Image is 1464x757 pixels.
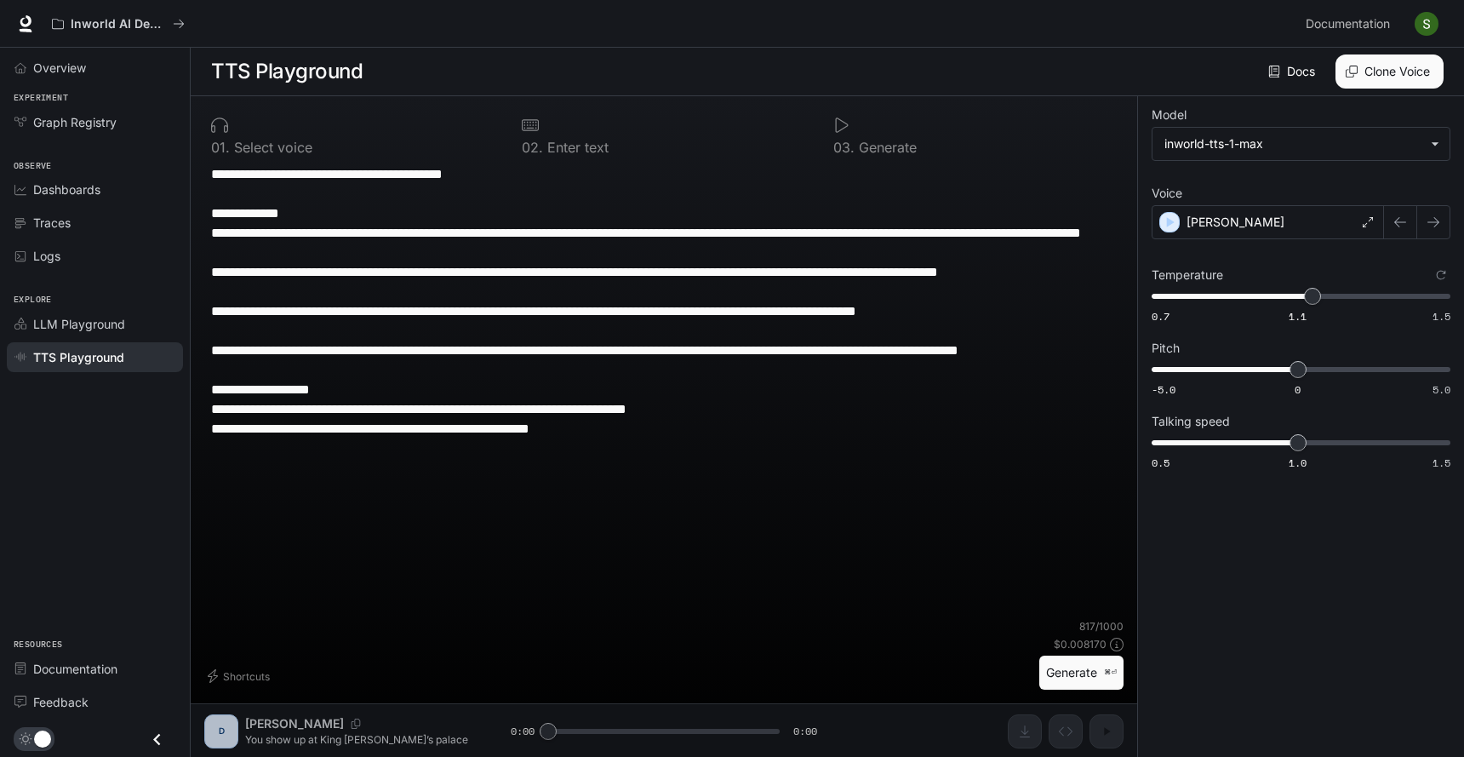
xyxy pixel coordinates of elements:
[1432,266,1450,284] button: Reset to default
[7,241,183,271] a: Logs
[71,17,166,32] p: Inworld AI Demos
[855,141,917,154] p: Generate
[33,113,117,131] span: Graph Registry
[1289,309,1307,324] span: 1.1
[33,348,124,366] span: TTS Playground
[1299,7,1403,41] a: Documentation
[7,208,183,238] a: Traces
[1335,54,1444,89] button: Clone Voice
[1415,12,1438,36] img: User avatar
[33,660,117,678] span: Documentation
[7,309,183,339] a: LLM Playground
[33,247,60,265] span: Logs
[1433,309,1450,324] span: 1.5
[833,141,855,154] p: 0 3 .
[1152,269,1223,281] p: Temperature
[33,315,125,333] span: LLM Playground
[1054,637,1107,651] p: $ 0.008170
[34,729,51,748] span: Dark mode toggle
[1433,382,1450,397] span: 5.0
[1410,7,1444,41] button: User avatar
[1152,309,1169,324] span: 0.7
[7,654,183,684] a: Documentation
[1152,416,1230,427] p: Talking speed
[1164,135,1422,152] div: inworld-tts-1-max
[33,59,86,77] span: Overview
[1306,14,1390,35] span: Documentation
[33,181,100,198] span: Dashboards
[7,687,183,717] a: Feedback
[44,7,192,41] button: All workspaces
[1187,214,1284,231] p: [PERSON_NAME]
[1289,456,1307,470] span: 1.0
[1152,456,1169,470] span: 0.5
[1152,382,1175,397] span: -5.0
[1295,382,1301,397] span: 0
[33,693,89,711] span: Feedback
[1265,54,1322,89] a: Docs
[522,141,543,154] p: 0 2 .
[1152,187,1182,199] p: Voice
[7,342,183,372] a: TTS Playground
[33,214,71,232] span: Traces
[211,141,230,154] p: 0 1 .
[1152,109,1187,121] p: Model
[1104,668,1117,678] p: ⌘⏎
[138,722,176,757] button: Close drawer
[1039,656,1124,691] button: Generate⌘⏎
[1433,456,1450,470] span: 1.5
[7,107,183,137] a: Graph Registry
[7,175,183,204] a: Dashboards
[230,141,312,154] p: Select voice
[7,53,183,83] a: Overview
[1079,619,1124,634] p: 817 / 1000
[1152,128,1450,160] div: inworld-tts-1-max
[211,54,363,89] h1: TTS Playground
[1152,342,1180,354] p: Pitch
[543,141,609,154] p: Enter text
[204,662,277,690] button: Shortcuts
